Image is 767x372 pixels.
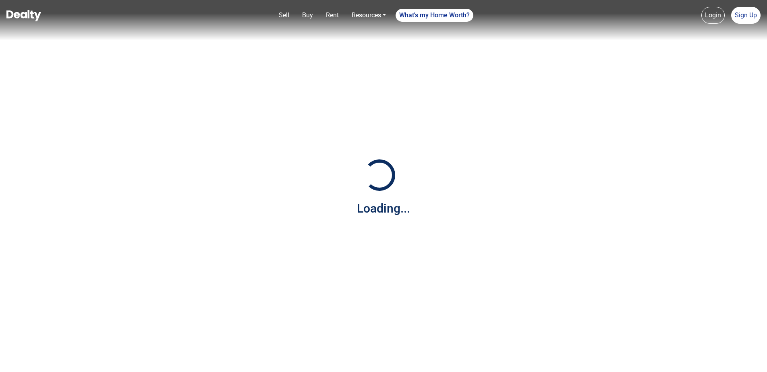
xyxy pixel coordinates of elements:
[701,7,725,24] a: Login
[6,10,41,21] img: Dealty - Buy, Sell & Rent Homes
[276,7,292,23] a: Sell
[731,7,761,24] a: Sign Up
[323,7,342,23] a: Rent
[359,155,400,195] img: Loading
[357,199,410,217] div: Loading...
[299,7,316,23] a: Buy
[348,7,389,23] a: Resources
[396,9,473,22] a: What's my Home Worth?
